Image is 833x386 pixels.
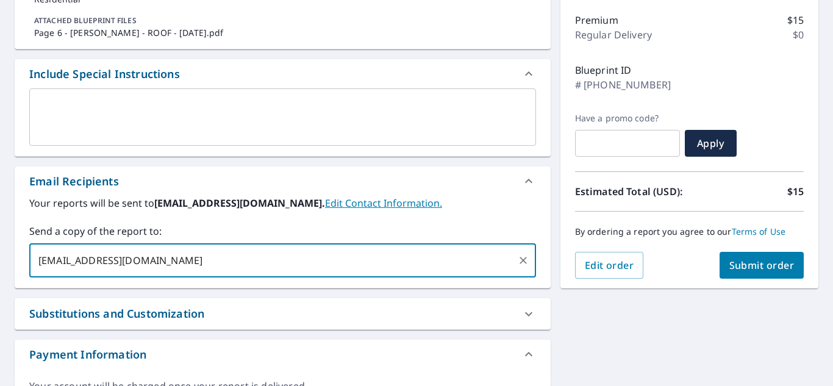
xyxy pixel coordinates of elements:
button: Apply [685,130,737,157]
div: Include Special Instructions [29,66,180,82]
button: Clear [515,252,532,269]
p: Blueprint ID [575,63,632,77]
b: [EMAIL_ADDRESS][DOMAIN_NAME]. [154,196,325,210]
p: $15 [787,13,804,27]
span: Edit order [585,259,634,272]
div: Email Recipients [15,166,551,196]
button: Submit order [720,252,804,279]
label: Your reports will be sent to [29,196,536,210]
p: Premium [575,13,618,27]
button: Edit order [575,252,644,279]
div: Substitutions and Customization [15,298,551,329]
p: Page 6 - [PERSON_NAME] - ROOF - [DATE].pdf [34,26,531,39]
a: Terms of Use [732,226,786,237]
div: Include Special Instructions [15,59,551,88]
label: Have a promo code? [575,113,680,124]
div: Payment Information [29,346,146,363]
p: By ordering a report you agree to our [575,226,804,237]
p: Regular Delivery [575,27,652,42]
p: $15 [787,184,804,199]
a: EditContactInfo [325,196,442,210]
span: Apply [695,137,727,150]
label: Send a copy of the report to: [29,224,536,238]
div: Payment Information [15,340,551,369]
div: Substitutions and Customization [29,306,204,322]
p: # [PHONE_NUMBER] [575,77,671,92]
div: Email Recipients [29,173,119,190]
p: ATTACHED BLUEPRINT FILES [34,15,531,26]
p: $0 [793,27,804,42]
p: Estimated Total (USD): [575,184,690,199]
span: Submit order [729,259,795,272]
